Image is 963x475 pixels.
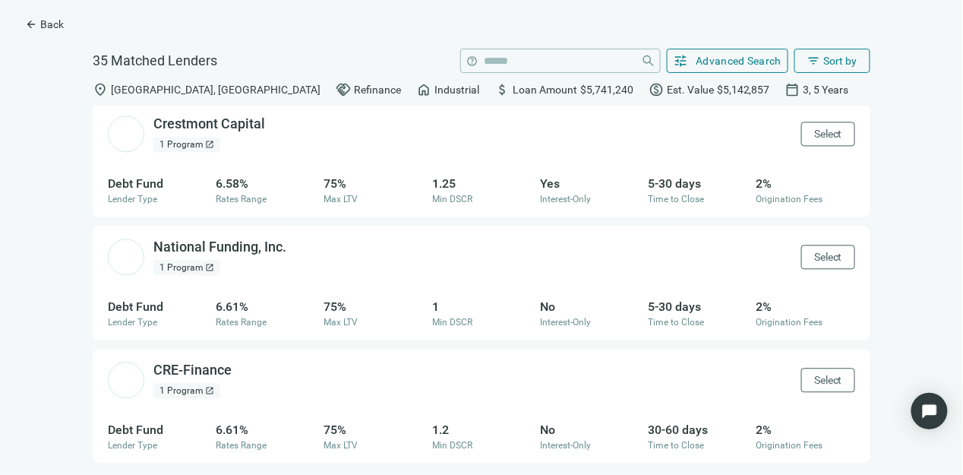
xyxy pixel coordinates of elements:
div: Yes [540,176,639,191]
span: $5,142,857 [717,84,770,96]
div: Loan Amount [494,82,633,97]
span: Time to Close [648,440,704,451]
div: 2% [756,176,855,191]
div: 1 Program [153,260,220,275]
span: Interest-Only [540,194,591,204]
div: 5-30 days [648,299,747,314]
span: Origination Fees [756,317,823,328]
span: Rates Range [216,317,267,328]
span: Lender Type [108,317,157,328]
span: Origination Fees [756,194,823,204]
div: No [540,423,639,437]
button: tuneAdvanced Search [667,49,789,73]
div: Open Intercom Messenger [911,393,948,429]
span: Refinance [354,84,401,96]
span: filter_list [807,54,821,68]
span: [GEOGRAPHIC_DATA], [GEOGRAPHIC_DATA] [111,84,320,96]
span: open_in_new [205,140,214,149]
div: 6.61% [216,423,314,437]
div: 2% [756,423,855,437]
span: Max LTV [324,440,358,451]
span: Rates Range [216,194,267,204]
span: Lender Type [108,440,157,451]
div: CRE-Finance [153,361,232,380]
span: Select [814,374,842,386]
div: 1 Program [153,383,220,398]
span: handshake [336,82,351,97]
span: Max LTV [324,317,358,328]
div: 30-60 days [648,423,747,437]
div: 75% [324,176,423,191]
span: Select [814,128,842,140]
div: 6.61% [216,299,314,314]
div: 1 Program [153,137,220,152]
span: 35 Matched Lenders [93,52,217,70]
button: arrow_backBack [12,12,77,36]
span: open_in_new [205,386,214,395]
span: Back [40,18,64,30]
button: Select [801,122,855,146]
span: open_in_new [205,263,214,272]
span: Advanced Search [696,55,782,67]
div: Crestmont Capital [153,115,265,134]
span: Select [814,251,842,263]
div: 1.2 [432,423,531,437]
div: Est. Value [649,82,770,97]
span: Interest-Only [540,440,591,451]
span: Max LTV [324,194,358,204]
div: 75% [324,299,423,314]
span: Interest-Only [540,317,591,328]
span: calendar_today [785,82,800,97]
span: attach_money [494,82,510,97]
span: Sort by [824,55,857,67]
div: 6.58% [216,176,314,191]
span: 3, 5 Years [804,84,849,96]
div: 75% [324,423,423,437]
button: Select [801,368,855,392]
span: Rates Range [216,440,267,451]
span: Time to Close [648,317,704,328]
span: Industrial [434,84,479,96]
span: Min DSCR [432,317,472,328]
div: 5-30 days [648,176,747,191]
div: Debt Fund [108,176,207,191]
span: home [416,82,431,97]
span: Time to Close [648,194,704,204]
div: National Funding, Inc. [153,238,286,257]
button: filter_listSort by [794,49,870,73]
span: location_on [93,82,108,97]
span: arrow_back [25,18,37,30]
span: $5,741,240 [580,84,633,96]
button: Select [801,245,855,269]
div: Debt Fund [108,299,207,314]
div: 1 [432,299,531,314]
span: Origination Fees [756,440,823,451]
div: No [540,299,639,314]
span: paid [649,82,664,97]
span: tune [674,53,689,68]
span: Min DSCR [432,440,472,451]
span: Lender Type [108,194,157,204]
div: 2% [756,299,855,314]
span: Min DSCR [432,194,472,204]
div: 1.25 [432,176,531,191]
span: help [467,55,478,67]
div: Debt Fund [108,423,207,437]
